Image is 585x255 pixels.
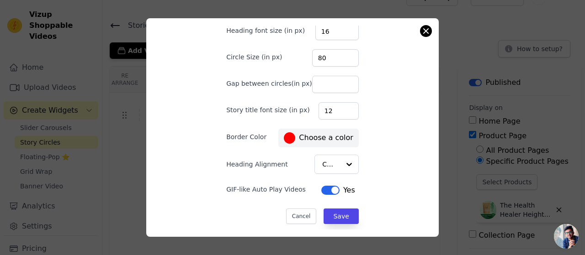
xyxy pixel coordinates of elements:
button: Cancel [286,208,317,224]
label: Heading Alignment [226,160,289,169]
button: Save [324,208,358,224]
a: Open chat [554,224,579,249]
label: Heading font size (in px) [226,26,305,35]
label: Gap between circles(in px) [226,79,312,88]
label: Story title font size (in px) [226,105,309,114]
label: Choose a color [284,132,353,144]
span: Yes [343,185,355,196]
label: Circle Size (in px) [226,52,282,62]
button: Close modal [420,26,431,36]
label: Border Color [226,132,266,141]
label: GIF-like Auto Play Videos [226,185,306,194]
